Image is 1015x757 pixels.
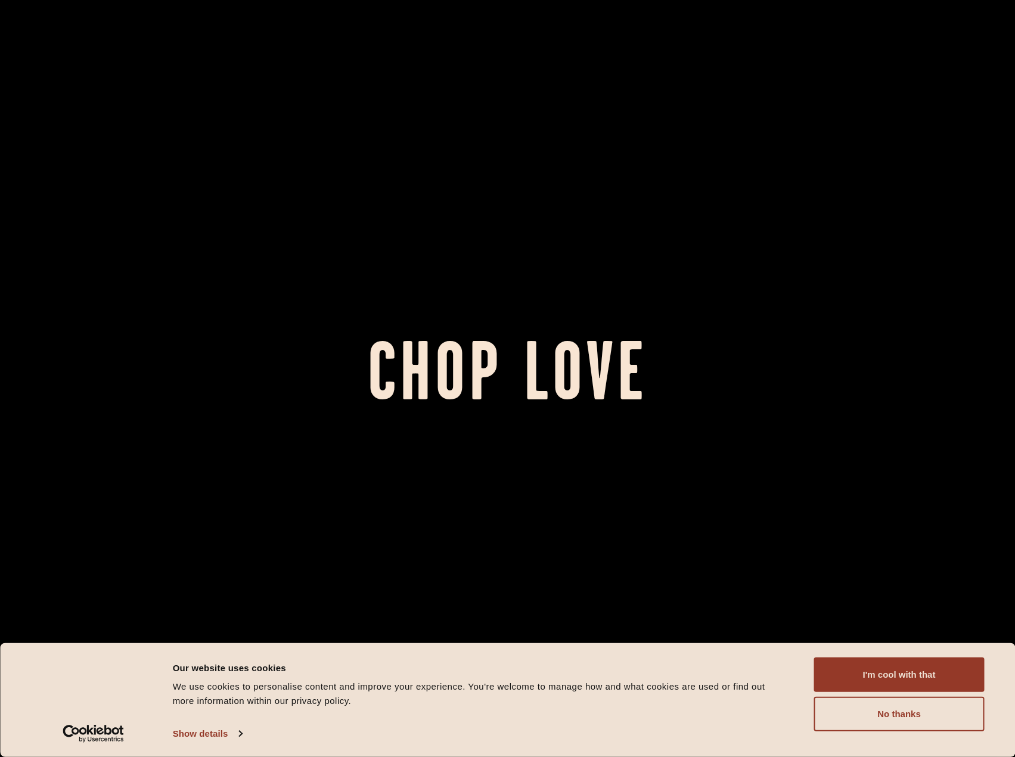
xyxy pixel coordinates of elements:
div: Our website uses cookies [173,660,787,675]
button: No thanks [814,697,985,731]
a: Usercentrics Cookiebot - opens in a new window [41,725,145,743]
div: We use cookies to personalise content and improve your experience. You're welcome to manage how a... [173,680,787,708]
button: I'm cool with that [814,657,985,692]
a: Show details [173,725,242,743]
